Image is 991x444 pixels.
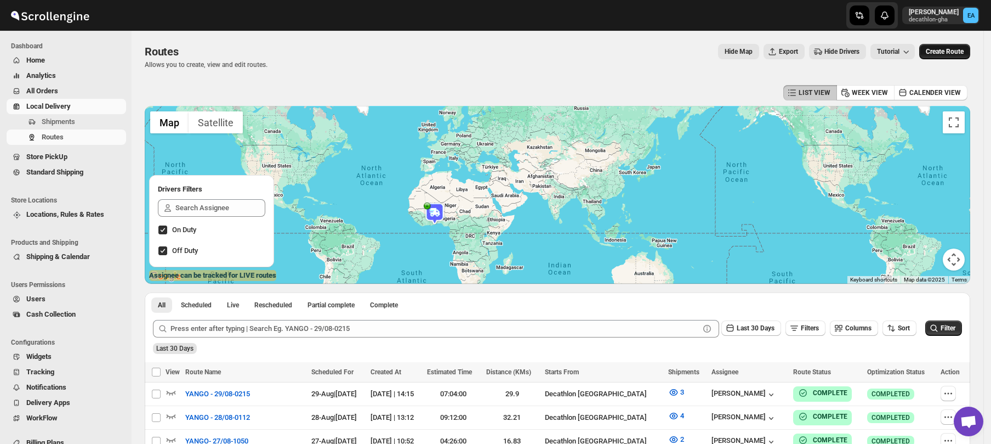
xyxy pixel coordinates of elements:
[898,324,910,332] span: Sort
[725,47,753,56] span: Hide Map
[427,389,479,400] div: 07:04:00
[7,380,126,395] button: Notifications
[711,389,777,400] button: [PERSON_NAME]
[718,44,759,59] button: Map action label
[42,117,75,126] span: Shipments
[721,321,781,336] button: Last 30 Days
[158,184,265,195] h2: Drivers Filters
[486,368,531,376] span: Distance (KMs)
[7,291,126,307] button: Users
[166,368,180,376] span: View
[370,301,398,310] span: Complete
[963,8,978,23] span: Emmanuel Adu-Mensah
[11,338,126,347] span: Configurations
[813,389,847,397] b: COMPLETE
[925,321,962,336] button: Filter
[954,407,983,436] a: Open chat
[909,88,961,97] span: CALENDER VIEW
[711,413,777,424] div: [PERSON_NAME]
[26,71,56,80] span: Analytics
[156,345,193,352] span: Last 30 Days
[824,47,859,56] span: Hide Drivers
[26,252,90,261] span: Shipping & Calendar
[830,321,878,336] button: Columns
[7,114,126,130] button: Shipments
[845,324,872,332] span: Columns
[941,324,955,332] span: Filter
[813,436,847,444] b: COMPLETE
[783,85,837,100] button: LIST VIEW
[662,407,691,425] button: 4
[909,8,959,16] p: [PERSON_NAME]
[307,301,355,310] span: Partial complete
[179,385,257,403] button: YANGO - 29/08-0215
[798,411,847,422] button: COMPLETE
[872,413,910,422] span: COMPLETED
[662,384,691,401] button: 3
[26,398,70,407] span: Delivery Apps
[7,349,126,364] button: Widgets
[9,2,91,29] img: ScrollEngine
[254,301,292,310] span: Rescheduled
[711,368,738,376] span: Assignee
[371,412,421,423] div: [DATE] | 13:12
[680,412,684,420] span: 4
[737,324,774,332] span: Last 30 Days
[799,88,830,97] span: LIST VIEW
[11,42,126,50] span: Dashboard
[149,270,276,281] label: Assignee can be tracked for LIVE routes
[311,390,357,398] span: 29-Aug | [DATE]
[919,44,970,59] button: Create Route
[836,85,895,100] button: WEEK VIEW
[179,409,257,426] button: YANGO - 28/08-0112
[7,411,126,426] button: WorkFlow
[798,387,847,398] button: COMPLETE
[11,280,126,289] span: Users Permissions
[147,269,184,284] a: Open this area in Google Maps (opens a new window)
[668,368,699,376] span: Shipments
[7,395,126,411] button: Delivery Apps
[852,88,888,97] span: WEEK VIEW
[882,321,916,336] button: Sort
[26,295,45,303] span: Users
[943,249,965,271] button: Map camera controls
[26,352,52,361] span: Widgets
[793,368,831,376] span: Route Status
[170,320,699,338] input: Press enter after typing | Search Eg. YANGO - 29/08-0215
[427,412,479,423] div: 09:12:00
[26,153,67,161] span: Store PickUp
[943,111,965,133] button: Toggle fullscreen view
[150,111,189,133] button: Show street map
[26,102,71,110] span: Local Delivery
[779,47,798,56] span: Export
[371,389,421,400] div: [DATE] | 14:15
[26,56,45,64] span: Home
[877,48,899,55] span: Tutorial
[158,301,166,310] span: All
[227,301,239,310] span: Live
[7,249,126,265] button: Shipping & Calendar
[26,87,58,95] span: All Orders
[311,368,354,376] span: Scheduled For
[545,389,662,400] div: Decathlon [GEOGRAPHIC_DATA]
[172,246,198,255] span: Off Duty
[486,412,538,423] div: 32.21
[145,60,267,69] p: Allows you to create, view and edit routes.
[545,412,662,423] div: Decathlon [GEOGRAPHIC_DATA]
[764,44,805,59] button: Export
[11,196,126,205] span: Store Locations
[850,276,897,284] button: Keyboard shortcuts
[941,368,960,376] span: Action
[172,226,196,234] span: On Duty
[26,383,66,391] span: Notifications
[7,207,126,222] button: Locations, Rules & Rates
[311,413,357,421] span: 28-Aug | [DATE]
[181,301,212,310] span: Scheduled
[371,368,401,376] span: Created At
[680,388,684,396] span: 3
[952,277,967,283] a: Terms (opens in new tab)
[427,368,472,376] span: Estimated Time
[26,368,54,376] span: Tracking
[894,85,967,100] button: CALENDER VIEW
[26,210,104,218] span: Locations, Rules & Rates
